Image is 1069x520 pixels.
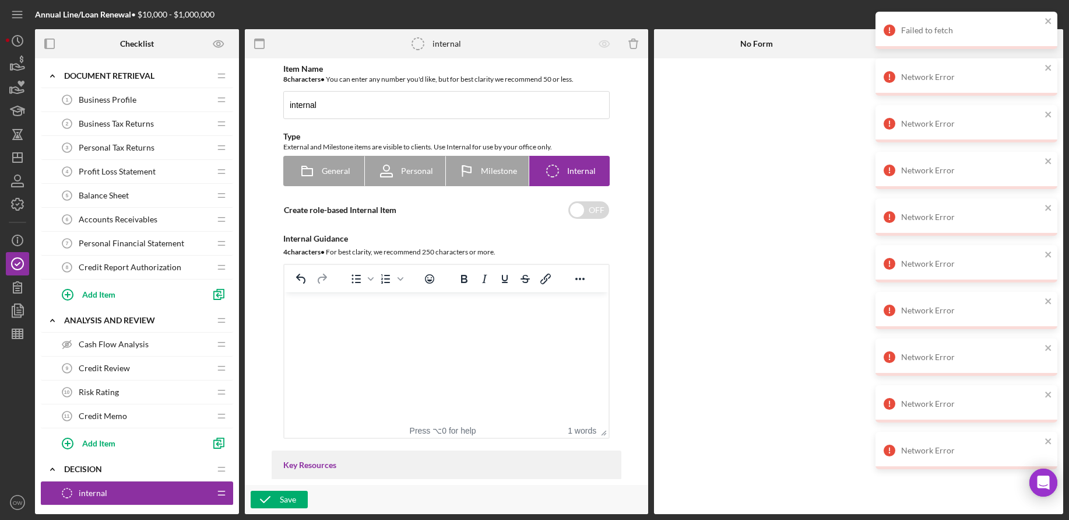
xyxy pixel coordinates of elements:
div: Network Error [901,166,1041,175]
div: Network Error [901,212,1041,222]
span: internal [79,488,107,498]
div: Network Error [901,446,1041,455]
button: close [1045,63,1053,74]
button: close [1045,437,1053,448]
div: Failed to fetch [901,26,1041,35]
span: Milestone [481,166,517,176]
span: Internal [567,166,596,176]
b: Annual Line/Loan Renewal [35,9,131,19]
span: Balance Sheet [79,191,129,200]
div: Item Name [283,64,610,74]
button: close [1045,296,1053,308]
button: Bold [454,271,474,287]
button: close [1045,156,1053,167]
button: Reveal or hide additional toolbar items [570,271,590,287]
div: External and Milestone items are visible to clients. Use Internal for use by your office only. [283,141,610,153]
tspan: 3 [66,145,69,151]
tspan: 7 [66,240,69,246]
span: Risk Rating [79,388,119,397]
button: Preview as [206,31,232,57]
span: Business Tax Returns [79,119,154,128]
div: Bullet list [346,271,375,287]
span: Credit Memo [79,411,127,421]
text: OW [13,500,23,506]
span: Business Profile [79,95,136,104]
tspan: 10 [64,389,70,395]
button: Add Item [52,431,204,455]
div: Network Error [901,119,1041,128]
b: Checklist [120,39,154,48]
span: Accounts Receivables [79,215,157,224]
button: close [1045,16,1053,27]
tspan: 4 [66,169,69,175]
div: Press the Up and Down arrow keys to resize the editor. [596,423,609,438]
button: close [1045,203,1053,214]
button: Insert/edit link [536,271,555,287]
div: Network Error [901,72,1041,82]
button: Emojis [420,271,439,287]
div: • $10,000 - $1,000,000 [35,10,214,19]
button: close [1045,343,1053,354]
span: Personal [401,166,433,176]
b: 4 character s • [283,247,325,256]
div: Numbered list [376,271,405,287]
div: For best clarity, we recommend 250 characters or more. [283,246,610,258]
div: Key Resources [283,460,610,470]
div: Save [280,491,296,508]
div: internal [432,39,461,48]
button: Undo [291,271,311,287]
span: Personal Tax Returns [79,143,154,152]
button: OW [6,491,29,514]
button: Italic [474,271,494,287]
div: Network Error [901,353,1041,362]
button: Add Item [52,282,204,306]
button: Redo [312,271,332,287]
div: Internal Guidance [283,234,610,243]
span: Credit Review [79,364,130,373]
div: Open Intercom Messenger [1029,469,1057,497]
tspan: 8 [66,264,69,270]
span: Personal Financial Statement [79,239,184,248]
button: Save [251,491,308,508]
button: 1 words [568,426,596,435]
tspan: 2 [66,121,69,127]
span: Cash Flow Analysis [79,340,149,349]
iframe: Rich Text Area [284,292,609,423]
tspan: 9 [66,365,69,371]
button: Underline [495,271,515,287]
tspan: 1 [66,97,69,103]
div: You can enter any number you'd like, but for best clarity we recommend 50 or less. [283,74,610,85]
tspan: 6 [66,217,69,222]
div: Decision [64,465,210,474]
span: Credit Report Authorization [79,263,181,272]
div: Press ⌥0 for help [392,426,494,435]
div: Analysis and Review [64,316,210,325]
div: Network Error [901,399,1041,409]
b: No Form [740,39,773,48]
tspan: 5 [66,193,69,198]
b: 8 character s • [283,75,325,83]
span: Profit Loss Statement [79,167,156,176]
button: Strikethrough [515,271,535,287]
div: Network Error [901,259,1041,268]
tspan: 11 [64,413,70,419]
label: Create role-based Internal Item [284,205,396,215]
div: Network Error [901,306,1041,315]
div: Document Retrieval [64,71,210,81]
button: close [1045,110,1053,121]
button: close [1045,390,1053,401]
div: Type [283,132,610,141]
span: General [322,166,350,176]
button: close [1045,250,1053,261]
div: Add Item [82,283,115,305]
div: Add Item [82,432,115,454]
